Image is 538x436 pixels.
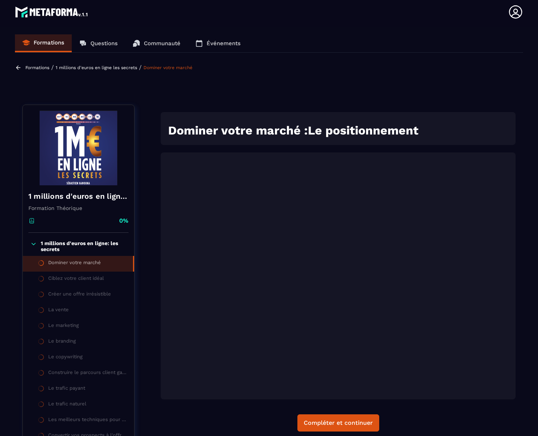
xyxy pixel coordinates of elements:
[15,34,72,52] a: Formations
[90,40,118,47] p: Questions
[12,19,18,25] img: website_grey.svg
[144,40,180,47] p: Communauté
[168,123,308,137] strong: Dominer votre marché :
[25,65,49,70] a: Formations
[15,4,89,19] img: logo
[304,419,373,427] div: Compléter et continuer
[48,401,86,409] div: Le trafic naturel
[12,12,18,18] img: logo_orange.svg
[38,48,58,53] div: Domaine
[48,307,69,315] div: La vente
[48,385,85,393] div: Le trafic payant
[19,19,84,25] div: Domaine: [DOMAIN_NAME]
[34,39,64,46] p: Formations
[139,64,142,71] span: /
[48,260,101,268] div: Dominer votre marché
[48,275,104,284] div: Ciblez votre client idéal
[72,34,125,52] a: Questions
[41,240,127,252] p: 1 millions d'euros en ligne: les secrets
[125,34,188,52] a: Communauté
[48,338,76,346] div: Le branding
[119,217,129,225] p: 0%
[85,47,91,53] img: tab_keywords_by_traffic_grey.svg
[143,65,192,70] a: Dominer votre marché
[51,64,54,71] span: /
[308,123,418,137] strong: Le positionnement
[93,48,114,53] div: Mots-clés
[30,47,36,53] img: tab_domain_overview_orange.svg
[21,12,37,18] div: v 4.0.25
[48,322,79,331] div: Le marketing
[48,369,127,378] div: Construire le parcours client gagnant
[56,65,137,70] a: 1 millions d'euros en ligne les secrets
[28,191,129,201] h4: 1 millions d'euros en ligne les secrets
[297,414,379,432] button: Compléter et continuer
[48,354,83,362] div: Le copywriting
[28,111,129,185] img: banner
[48,291,111,299] div: Créer une offre irrésistible
[48,417,127,425] div: Les meilleurs techniques pour éduquer vos prospects
[188,34,248,52] a: Événements
[207,40,241,47] p: Événements
[28,205,129,211] p: Formation Théorique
